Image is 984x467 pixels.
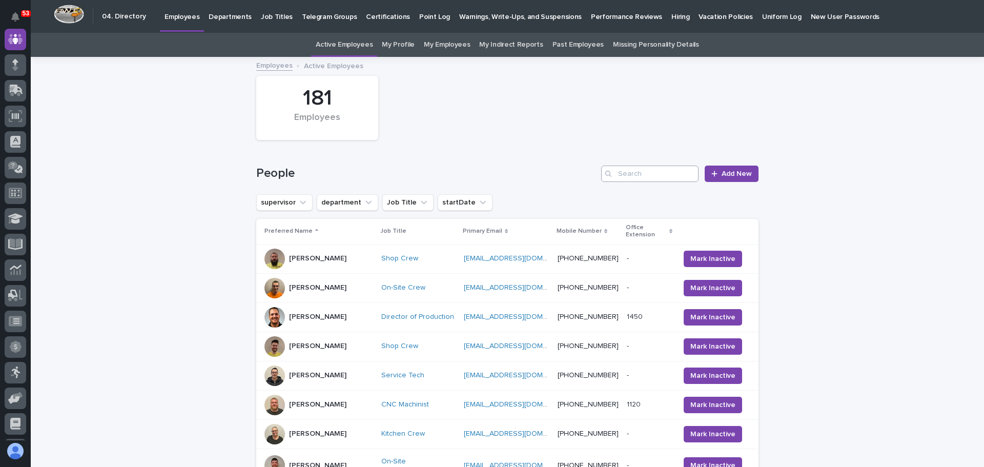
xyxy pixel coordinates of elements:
[289,371,346,380] p: [PERSON_NAME]
[558,313,619,320] a: [PHONE_NUMBER]
[381,400,429,409] a: CNC Machinist
[558,430,619,437] a: [PHONE_NUMBER]
[317,194,378,211] button: department
[381,371,424,380] a: Service Tech
[684,338,742,355] button: Mark Inactive
[690,283,735,293] span: Mark Inactive
[558,401,619,408] a: [PHONE_NUMBER]
[479,33,543,57] a: My Indirect Reports
[684,280,742,296] button: Mark Inactive
[381,342,418,351] a: Shop Crew
[552,33,604,57] a: Past Employees
[289,313,346,321] p: [PERSON_NAME]
[464,284,580,291] a: [EMAIL_ADDRESS][DOMAIN_NAME]
[705,166,758,182] a: Add New
[54,5,84,24] img: Workspace Logo
[627,428,631,438] p: -
[684,251,742,267] button: Mark Inactive
[690,429,735,439] span: Mark Inactive
[690,254,735,264] span: Mark Inactive
[289,342,346,351] p: [PERSON_NAME]
[274,112,361,134] div: Employees
[690,312,735,322] span: Mark Inactive
[264,226,313,237] p: Preferred Name
[381,430,425,438] a: Kitchen Crew
[627,340,631,351] p: -
[558,372,619,379] a: [PHONE_NUMBER]
[684,426,742,442] button: Mark Inactive
[613,33,699,57] a: Missing Personality Details
[256,244,758,273] tr: [PERSON_NAME]Shop Crew [EMAIL_ADDRESS][DOMAIN_NAME] [PHONE_NUMBER]-- Mark Inactive
[464,313,580,320] a: [EMAIL_ADDRESS][DOMAIN_NAME]
[289,283,346,292] p: [PERSON_NAME]
[626,222,667,241] p: Office Extension
[382,33,415,57] a: My Profile
[684,309,742,326] button: Mark Inactive
[558,255,619,262] a: [PHONE_NUMBER]
[464,372,580,379] a: [EMAIL_ADDRESS][DOMAIN_NAME]
[627,252,631,263] p: -
[274,86,361,111] div: 181
[627,369,631,380] p: -
[381,283,425,292] a: On-Site Crew
[382,194,434,211] button: Job Title
[256,194,313,211] button: supervisor
[690,371,735,381] span: Mark Inactive
[438,194,493,211] button: startDate
[381,313,454,321] a: Director of Production
[381,254,418,263] a: Shop Crew
[684,368,742,384] button: Mark Inactive
[690,341,735,352] span: Mark Inactive
[627,311,645,321] p: 1450
[256,332,758,361] tr: [PERSON_NAME]Shop Crew [EMAIL_ADDRESS][DOMAIN_NAME] [PHONE_NUMBER]-- Mark Inactive
[289,254,346,263] p: [PERSON_NAME]
[256,166,597,181] h1: People
[304,59,363,71] p: Active Employees
[102,12,146,21] h2: 04. Directory
[23,10,29,17] p: 53
[722,170,752,177] span: Add New
[424,33,470,57] a: My Employees
[289,430,346,438] p: [PERSON_NAME]
[464,342,580,350] a: [EMAIL_ADDRESS][DOMAIN_NAME]
[256,59,293,71] a: Employees
[601,166,699,182] input: Search
[256,361,758,390] tr: [PERSON_NAME]Service Tech [EMAIL_ADDRESS][DOMAIN_NAME] [PHONE_NUMBER]-- Mark Inactive
[256,302,758,332] tr: [PERSON_NAME]Director of Production [EMAIL_ADDRESS][DOMAIN_NAME] [PHONE_NUMBER]14501450 Mark Inac...
[627,398,643,409] p: 1120
[464,430,580,437] a: [EMAIL_ADDRESS][DOMAIN_NAME]
[5,440,26,462] button: users-avatar
[557,226,602,237] p: Mobile Number
[463,226,502,237] p: Primary Email
[256,273,758,302] tr: [PERSON_NAME]On-Site Crew [EMAIL_ADDRESS][DOMAIN_NAME] [PHONE_NUMBER]-- Mark Inactive
[690,400,735,410] span: Mark Inactive
[316,33,373,57] a: Active Employees
[684,397,742,413] button: Mark Inactive
[256,390,758,419] tr: [PERSON_NAME]CNC Machinist [EMAIL_ADDRESS][DOMAIN_NAME] [PHONE_NUMBER]11201120 Mark Inactive
[627,281,631,292] p: -
[5,6,26,28] button: Notifications
[558,342,619,350] a: [PHONE_NUMBER]
[558,284,619,291] a: [PHONE_NUMBER]
[464,401,580,408] a: [EMAIL_ADDRESS][DOMAIN_NAME]
[256,419,758,449] tr: [PERSON_NAME]Kitchen Crew [EMAIL_ADDRESS][DOMAIN_NAME] [PHONE_NUMBER]-- Mark Inactive
[13,12,26,29] div: Notifications53
[464,255,580,262] a: [EMAIL_ADDRESS][DOMAIN_NAME]
[289,400,346,409] p: [PERSON_NAME]
[380,226,406,237] p: Job Title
